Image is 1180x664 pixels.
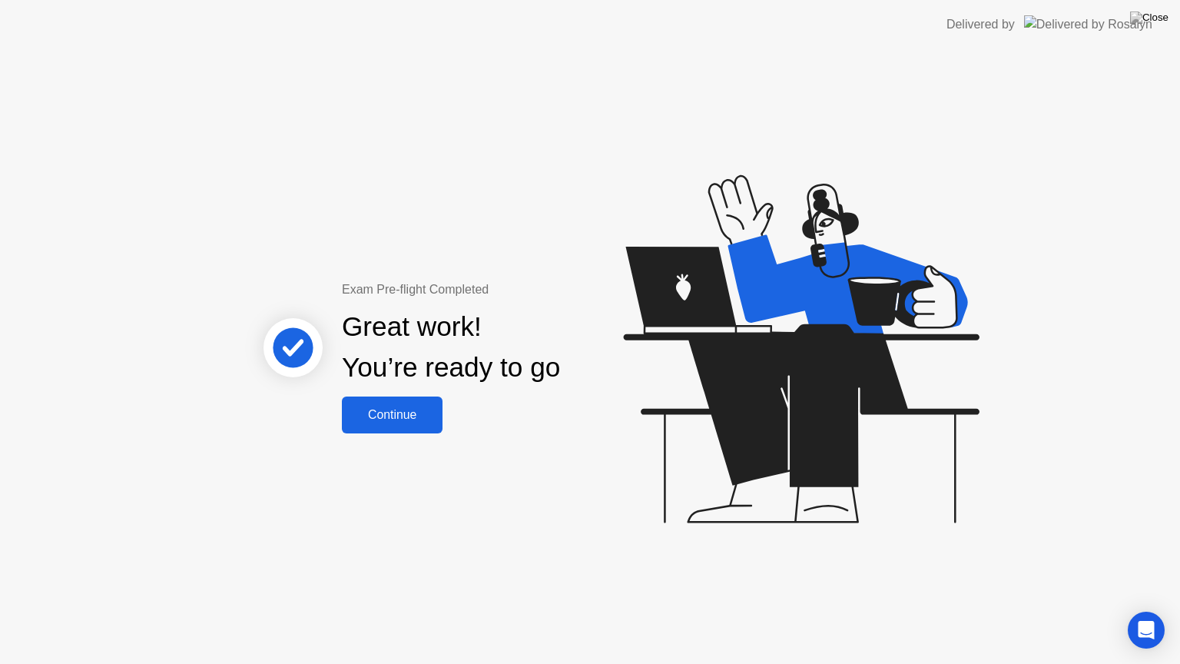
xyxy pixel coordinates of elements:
[346,408,438,422] div: Continue
[946,15,1015,34] div: Delivered by
[342,281,659,299] div: Exam Pre-flight Completed
[342,397,442,433] button: Continue
[1024,15,1152,33] img: Delivered by Rosalyn
[1128,612,1165,649] div: Open Intercom Messenger
[1130,12,1168,24] img: Close
[342,307,560,388] div: Great work! You’re ready to go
